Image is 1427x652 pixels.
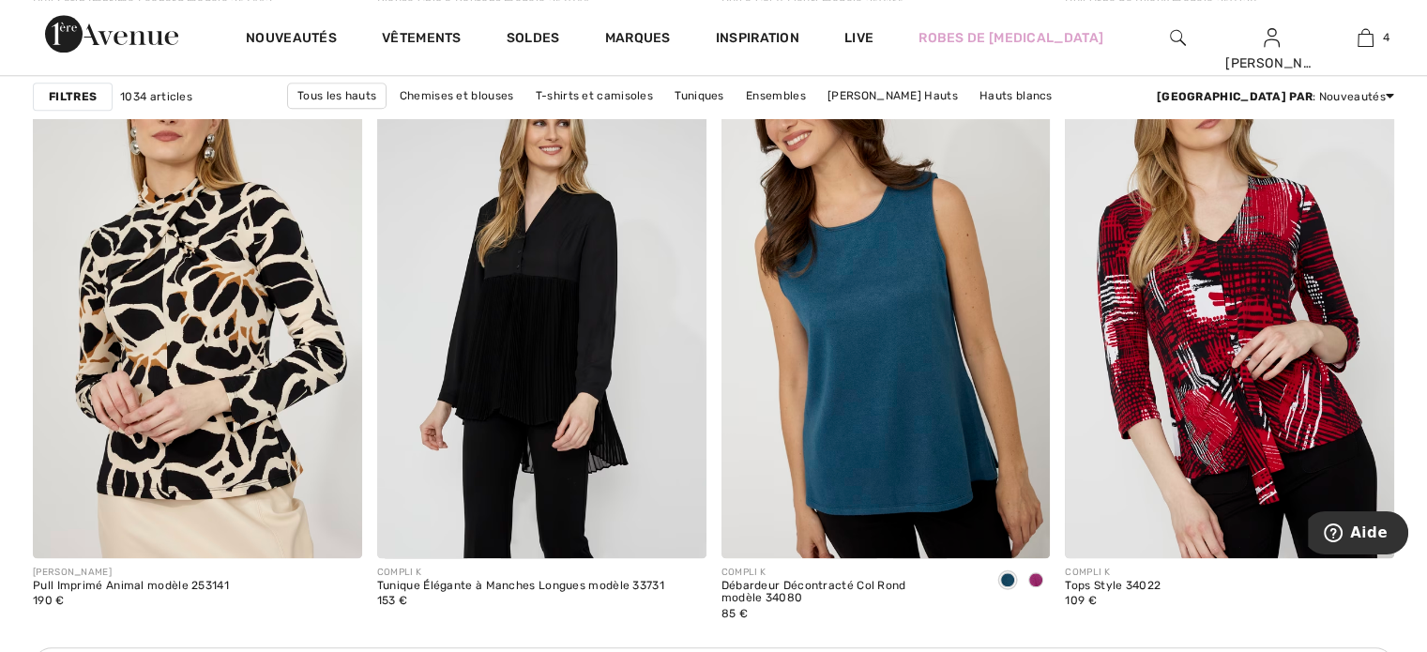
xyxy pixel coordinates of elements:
[33,566,229,580] div: [PERSON_NAME]
[377,580,664,593] div: Tunique Élégante à Manches Longues modèle 33731
[382,30,462,50] a: Vêtements
[1065,580,1161,593] div: Tops Style 34022
[1264,26,1280,49] img: Mes infos
[120,88,192,105] span: 1034 articles
[818,83,967,108] a: [PERSON_NAME] Hauts
[1264,28,1280,46] a: Se connecter
[33,594,65,607] span: 190 €
[1358,26,1374,49] img: Mon panier
[246,30,337,50] a: Nouveautés
[721,607,748,620] span: 85 €
[390,83,524,108] a: Chemises et blouses
[377,64,706,557] img: Tunique Élégante à Manches Longues modèle 33731. As sample
[287,83,387,109] a: Tous les hauts
[665,83,733,108] a: Tuniques
[1157,90,1313,103] strong: [GEOGRAPHIC_DATA] par
[33,64,362,557] img: Pull Imprimé Animal modèle 253141. Noir/Beige
[970,83,1062,108] a: Hauts blancs
[45,15,178,53] img: 1ère Avenue
[1065,64,1394,557] img: Compli K Tops Style 34022. As sample
[1157,88,1394,105] div: : Nouveautés
[716,30,799,50] span: Inspiration
[643,109,792,133] a: Hauts [PERSON_NAME]
[1065,566,1161,580] div: COMPLI K
[377,594,408,607] span: 153 €
[1170,26,1186,49] img: recherche
[1225,53,1317,73] div: [PERSON_NAME]
[507,30,560,50] a: Soldes
[33,580,229,593] div: Pull Imprimé Animal modèle 253141
[377,566,664,580] div: COMPLI K
[1308,511,1408,558] iframe: Ouvre un widget dans lequel vous pouvez trouver plus d’informations
[1022,566,1050,597] div: Fuschia
[557,109,640,133] a: Hauts noirs
[918,28,1103,48] a: Robes de [MEDICAL_DATA]
[736,83,815,108] a: Ensembles
[994,566,1022,597] div: Peacock
[721,580,979,606] div: Débardeur Décontracté Col Rond modèle 34080
[844,28,873,48] a: Live
[1319,26,1411,49] a: 4
[1383,29,1389,46] span: 4
[49,88,97,105] strong: Filtres
[1065,594,1097,607] span: 109 €
[526,83,662,108] a: T-shirts et camisoles
[721,64,1051,557] img: Débardeur Décontracté Col Rond modèle 34080. Paon
[605,30,671,50] a: Marques
[721,566,979,580] div: COMPLI K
